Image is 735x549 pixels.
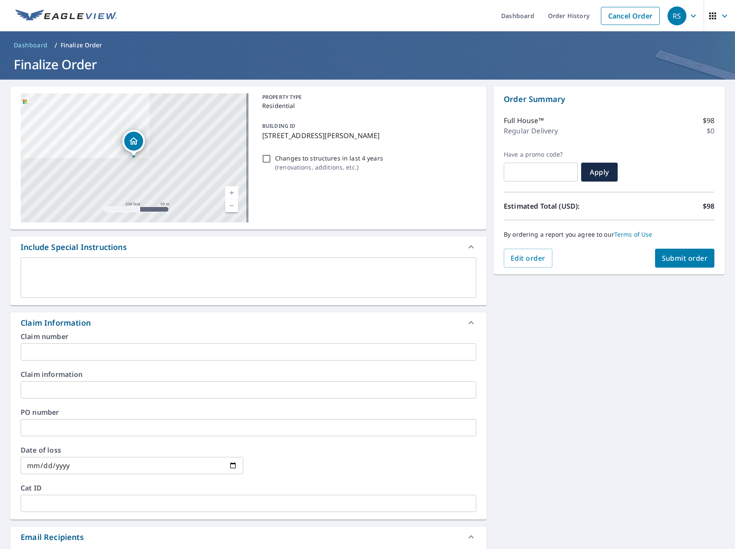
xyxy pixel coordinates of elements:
[662,253,708,263] span: Submit order
[581,163,618,182] button: Apply
[10,527,487,547] div: Email Recipients
[55,40,57,50] li: /
[703,201,714,211] p: $98
[262,93,473,101] p: PROPERTY TYPE
[225,186,238,199] a: Current Level 17, Zoom In
[504,201,609,211] p: Estimated Total (USD):
[504,115,544,126] p: Full House™
[614,230,652,238] a: Terms of Use
[21,317,91,329] div: Claim Information
[10,312,487,333] div: Claim Information
[15,9,117,22] img: EV Logo
[504,126,558,136] p: Regular Delivery
[10,38,51,52] a: Dashboard
[10,38,725,52] nav: breadcrumb
[14,41,48,49] span: Dashboard
[21,371,476,378] label: Claim information
[61,41,102,49] p: Finalize Order
[275,163,383,172] p: ( renovations, additions, etc. )
[21,333,476,340] label: Claim number
[504,151,578,158] label: Have a promo code?
[21,447,243,453] label: Date of loss
[504,249,552,268] button: Edit order
[707,126,714,136] p: $0
[668,6,686,25] div: RS
[275,154,383,163] p: Changes to structures in last 4 years
[21,484,476,491] label: Cat ID
[21,241,127,253] div: Include Special Instructions
[588,167,611,177] span: Apply
[655,249,715,268] button: Submit order
[225,199,238,212] a: Current Level 17, Zoom Out
[504,93,714,105] p: Order Summary
[262,122,295,130] p: BUILDING ID
[511,253,545,263] span: Edit order
[21,531,84,543] div: Email Recipients
[10,237,487,257] div: Include Special Instructions
[10,56,725,73] h1: Finalize Order
[504,231,714,238] p: By ordering a report you agree to our
[21,409,476,416] label: PO number
[262,101,473,110] p: Residential
[262,130,473,141] p: [STREET_ADDRESS][PERSON_NAME]
[122,130,145,157] div: Dropped pin, building 1, Residential property, 245 CHELSEA PL CHESTERMERE AB T1X2T1
[703,115,714,126] p: $98
[601,7,660,25] a: Cancel Order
